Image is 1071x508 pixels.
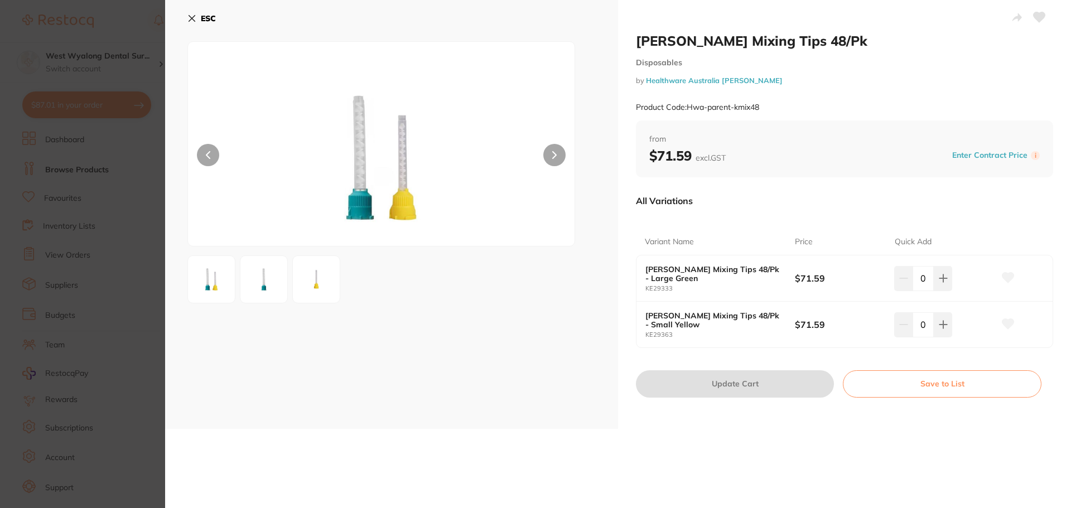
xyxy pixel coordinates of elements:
small: Disposables [636,58,1053,67]
p: All Variations [636,195,693,206]
h2: [PERSON_NAME] Mixing Tips 48/Pk [636,32,1053,49]
b: $71.59 [795,318,885,331]
img: LmpwZw [191,259,231,299]
p: Variant Name [645,236,694,248]
img: L2tlMjkzNjMuanBn [296,259,336,299]
label: i [1031,151,1040,160]
small: KE29363 [645,331,795,338]
a: Healthware Australia [PERSON_NAME] [646,76,783,85]
button: Enter Contract Price [949,150,1031,161]
button: ESC [187,9,216,28]
b: $71.59 [649,147,726,164]
p: Quick Add [895,236,932,248]
small: KE29333 [645,285,795,292]
p: Price [795,236,813,248]
b: $71.59 [795,272,885,284]
b: ESC [201,13,216,23]
b: [PERSON_NAME] Mixing Tips 48/Pk - Large Green [645,265,780,283]
small: Product Code: Hwa-parent-kmix48 [636,103,759,112]
img: L2tlMjkzMzMuanBn [244,259,284,299]
small: by [636,76,1053,85]
span: excl. GST [696,153,726,163]
b: [PERSON_NAME] Mixing Tips 48/Pk - Small Yellow [645,311,780,329]
span: from [649,134,1040,145]
button: Update Cart [636,370,834,397]
img: LmpwZw [266,70,498,246]
button: Save to List [843,370,1041,397]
